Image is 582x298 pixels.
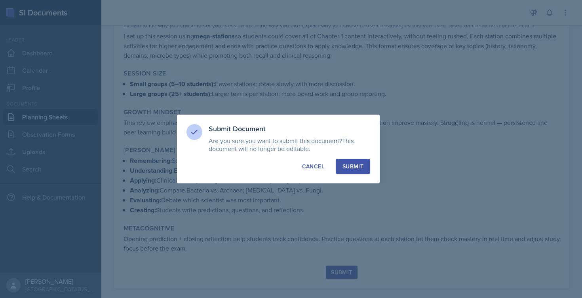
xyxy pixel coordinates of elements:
[209,136,354,153] span: This document will no longer be editable.
[209,124,370,134] h3: Submit Document
[342,162,363,170] div: Submit
[295,159,331,174] button: Cancel
[209,137,370,153] p: Are you sure you want to submit this document?
[336,159,370,174] button: Submit
[302,162,324,170] div: Cancel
